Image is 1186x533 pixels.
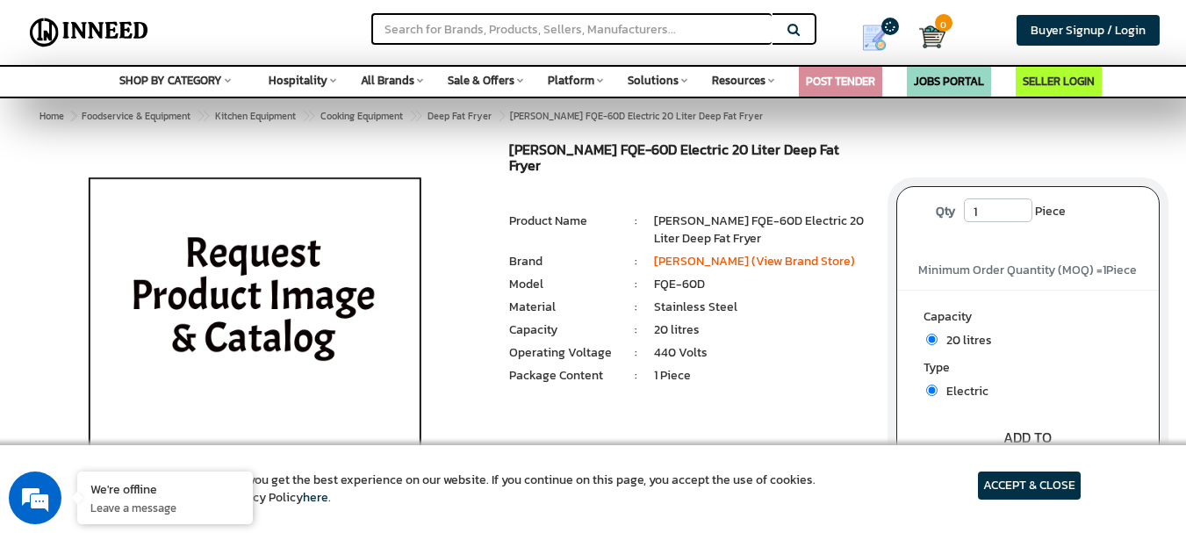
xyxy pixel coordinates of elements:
[371,13,772,45] input: Search for Brands, Products, Sellers, Manufacturers...
[1035,198,1066,225] span: Piece
[924,308,1133,330] label: Capacity
[1103,261,1106,279] span: 1
[654,367,870,385] li: 1 Piece
[82,109,190,123] span: Foodservice & Equipment
[628,72,679,89] span: Solutions
[197,105,205,126] span: >
[448,72,514,89] span: Sale & Offers
[269,72,327,89] span: Hospitality
[1023,73,1095,90] a: SELLER LOGIN
[90,500,240,515] p: Leave a message
[320,109,403,123] span: Cooking Equipment
[509,299,617,316] li: Material
[105,472,816,507] article: We use cookies to ensure you get the best experience on our website. If you continue on this page...
[509,321,617,339] li: Capacity
[654,212,870,248] li: [PERSON_NAME] FQE-60D Electric 20 Liter Deep Fat Fryer
[927,198,964,225] label: Qty
[897,428,1159,448] div: ADD TO
[24,11,155,54] img: Inneed.Market
[935,14,952,32] span: 0
[36,105,68,126] a: Home
[509,253,617,270] li: Brand
[618,253,654,270] li: :
[303,488,328,507] a: here
[361,72,414,89] span: All Brands
[409,105,418,126] span: >
[654,276,870,293] li: FQE-60D
[78,105,194,126] a: Foodservice & Equipment
[618,299,654,316] li: :
[618,276,654,293] li: :
[509,367,617,385] li: Package Content
[924,359,1133,381] label: Type
[861,25,888,51] img: Show My Quotes
[212,105,299,126] a: Kitchen Equipment
[618,212,654,230] li: :
[70,109,75,123] span: >
[654,299,870,316] li: Stainless Steel
[302,105,311,126] span: >
[654,344,870,362] li: 440 Volts
[618,344,654,362] li: :
[498,105,507,126] span: >
[548,72,594,89] span: Platform
[712,72,766,89] span: Resources
[424,105,495,126] a: Deep Fat Fryer
[919,24,945,50] img: Cart
[938,382,988,400] span: Electric
[618,321,654,339] li: :
[806,73,875,90] a: POST TENDER
[1017,15,1160,46] a: Buyer Signup / Login
[215,109,296,123] span: Kitchen Equipment
[509,142,869,177] h1: [PERSON_NAME] FQE-60D Electric 20 Liter Deep Fat Fryer
[654,252,855,270] a: [PERSON_NAME] (View Brand Store)
[78,109,763,123] span: [PERSON_NAME] FQE-60D Electric 20 Liter Deep Fat Fryer
[119,72,222,89] span: SHOP BY CATEGORY
[938,331,992,349] span: 20 litres
[90,480,240,497] div: We're offline
[978,472,1081,500] article: ACCEPT & CLOSE
[842,18,919,58] a: my Quotes
[919,18,931,56] a: Cart 0
[509,276,617,293] li: Model
[654,321,870,339] li: 20 litres
[428,109,492,123] span: Deep Fat Fryer
[509,212,617,230] li: Product Name
[1031,21,1146,40] span: Buyer Signup / Login
[317,105,406,126] a: Cooking Equipment
[618,367,654,385] li: :
[918,261,1137,279] span: Minimum Order Quantity (MOQ) = Piece
[914,73,984,90] a: JOBS PORTAL
[509,344,617,362] li: Operating Voltage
